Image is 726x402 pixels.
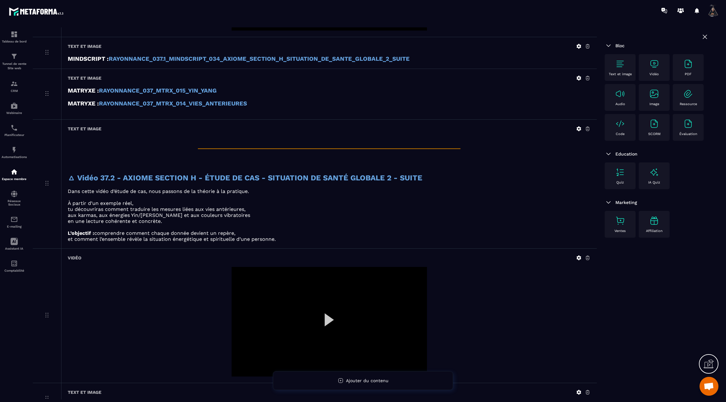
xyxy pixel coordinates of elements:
img: logo [9,6,66,17]
img: text-image no-wra [615,167,625,177]
a: emailemailE-mailing [2,211,27,233]
img: scheduler [10,124,18,132]
img: automations [10,102,18,110]
p: Tableau de bord [2,40,27,43]
strong: MATRYXE : [68,87,99,94]
p: Webinaire [2,111,27,115]
img: text-image [649,216,659,226]
img: text-image no-wra [649,119,659,129]
p: Assistant IA [2,247,27,250]
a: formationformationCRM [2,75,27,97]
p: Audio [615,102,625,106]
p: Planificateur [2,133,27,137]
a: RAYONNANCE_037_MTRX_014_VIES_ANTERIEURES [99,100,247,107]
p: PDF [685,72,692,76]
img: arrow-down [605,199,612,206]
span: _________________________________________________ [198,138,460,150]
h6: Text et image [68,126,101,131]
p: Évaluation [679,132,697,136]
p: Ventes [614,229,626,233]
a: RAYONNANCE_037.1_MINDSCRIPT_034_AXIOME_SECTION_H_SITUATION_DE_SANTE_GLOBALE_2_SUITE [109,55,410,62]
h6: Vidéo [68,255,81,260]
span: Dans cette vidéo d’étude de cas, nous passons de la théorie à la pratique. [68,188,249,194]
p: Tunnel de vente Site web [2,62,27,71]
p: Comptabilité [2,269,27,272]
img: formation [10,80,18,88]
a: Assistant IA [2,233,27,255]
p: IA Quiz [648,180,660,184]
a: formationformationTunnel de vente Site web [2,48,27,75]
h6: Text et image [68,76,101,81]
span: comprendre comment chaque donnée devient un repère, [94,230,235,236]
img: formation [10,53,18,60]
a: automationsautomationsAutomatisations [2,141,27,163]
h6: Text et image [68,44,101,49]
img: automations [10,168,18,176]
p: CRM [2,89,27,93]
p: Vidéo [649,72,659,76]
strong: L’objectif : [68,230,94,236]
a: formationformationTableau de bord [2,26,27,48]
a: RAYONNANCE_037_MTRX_015_YIN_YANG [99,87,217,94]
img: text-image no-wra [615,216,625,226]
img: text-image no-wra [649,89,659,99]
img: text-image no-wra [683,119,693,129]
p: Automatisations [2,155,27,159]
img: arrow-down [605,150,612,158]
img: text-image no-wra [615,59,625,69]
img: text-image no-wra [683,59,693,69]
span: Education [615,151,637,156]
p: Code [616,132,625,136]
img: text-image no-wra [649,59,659,69]
span: À partir d’un exemple réel, [68,200,133,206]
p: E-mailing [2,225,27,228]
p: Espace membre [2,177,27,181]
img: text-image no-wra [683,89,693,99]
a: social-networksocial-networkRéseaux Sociaux [2,185,27,211]
span: Marketing [615,200,637,205]
div: Ouvrir le chat [700,377,718,396]
strong: 🜂 Vidéo 37.2 - AXIOME SECTION H - ÉTUDE DE CAS - SITUATION DE SANTÉ GLOBALE 2 - SUITE [68,173,422,182]
a: accountantaccountantComptabilité [2,255,27,277]
p: Réseaux Sociaux [2,199,27,206]
p: Text et image [609,72,632,76]
img: social-network [10,190,18,198]
img: text-image no-wra [615,89,625,99]
strong: MATRYXE : [68,100,99,107]
p: Quiz [616,180,624,184]
img: text-image no-wra [615,119,625,129]
img: formation [10,31,18,38]
h6: Text et image [68,390,101,395]
a: automationsautomationsWebinaire [2,97,27,119]
img: email [10,216,18,223]
strong: MINDSCRIPT : [68,55,109,62]
p: Affiliation [646,229,663,233]
span: Bloc [615,43,625,48]
img: text-image [649,167,659,177]
span: tu découvriras comment traduire les mesures liées aux vies antérieures, [68,206,245,212]
p: Ressource [680,102,697,106]
span: en une lecture cohérente et concrète. [68,218,162,224]
span: Ajouter du contenu [346,378,389,383]
img: automations [10,146,18,154]
span: et comment l’ensemble révèle la situation énergétique et spirituelle d’une personne. [68,236,276,242]
a: schedulerschedulerPlanificateur [2,119,27,141]
img: arrow-down [605,42,612,49]
a: automationsautomationsEspace membre [2,163,27,185]
span: aux karmas, aux énergies Yin/[PERSON_NAME] et aux couleurs vibratoires [68,212,250,218]
p: Image [649,102,659,106]
img: accountant [10,260,18,267]
p: SCORM [648,132,660,136]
